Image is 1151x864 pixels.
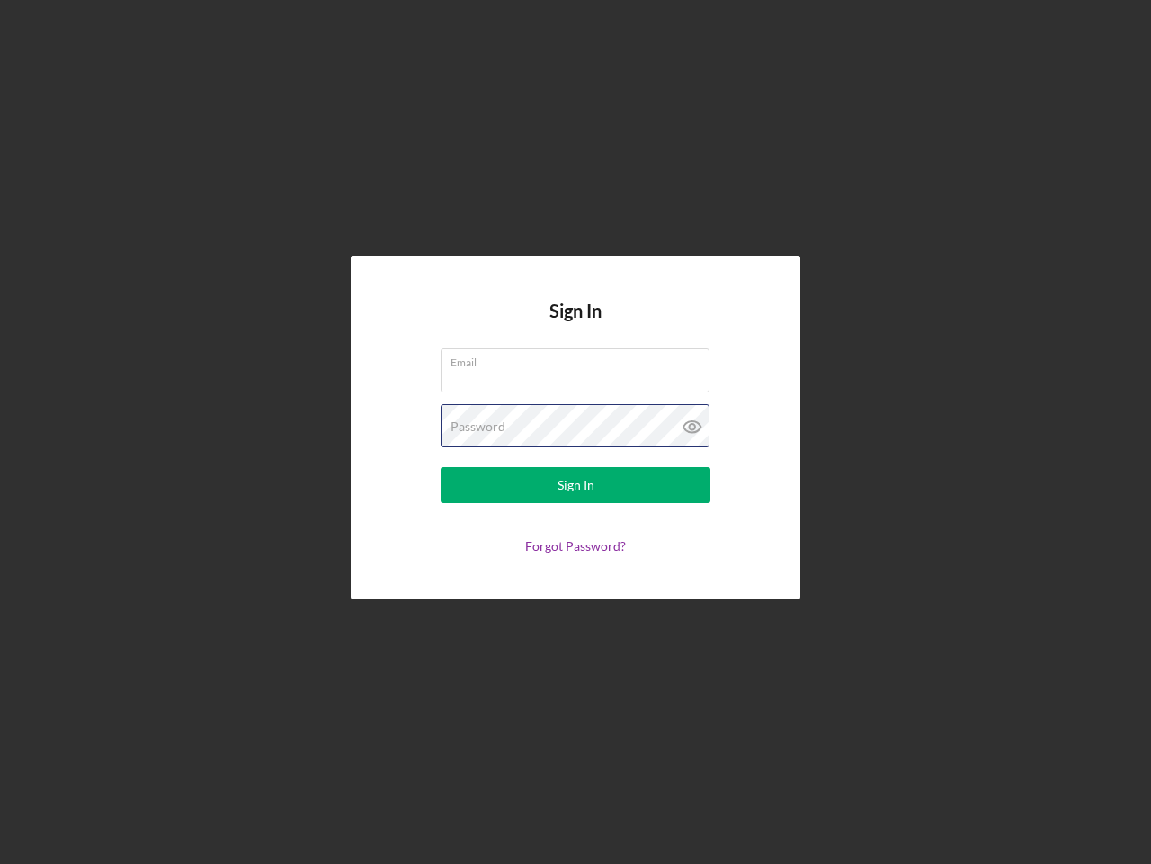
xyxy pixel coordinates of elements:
[558,467,594,503] div: Sign In
[441,467,710,503] button: Sign In
[525,538,626,553] a: Forgot Password?
[451,349,709,369] label: Email
[549,301,602,348] h4: Sign In
[451,419,505,434] label: Password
